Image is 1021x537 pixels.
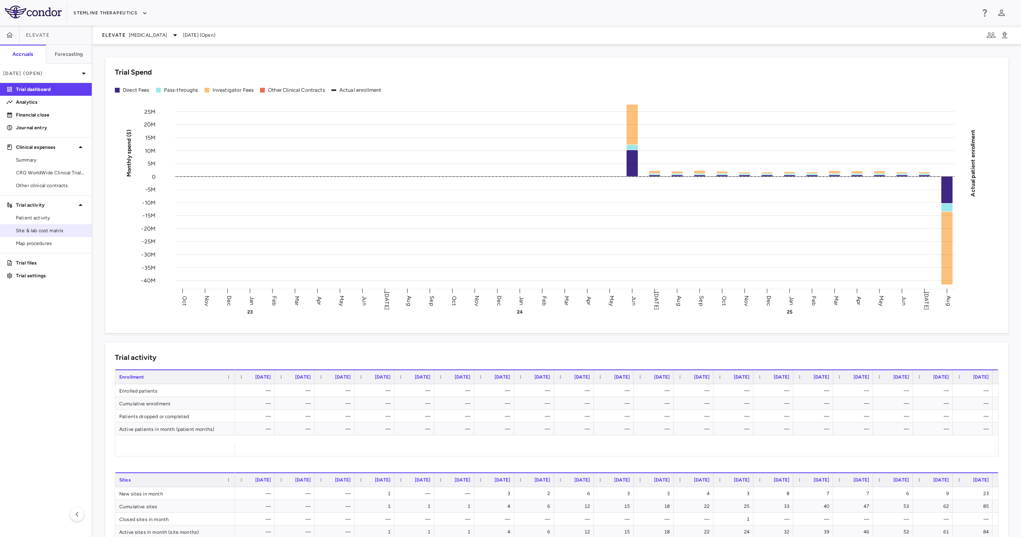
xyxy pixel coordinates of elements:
div: — [561,410,590,422]
span: ELEVATE [102,32,126,38]
div: — [601,422,630,435]
text: Mar [833,296,840,305]
div: — [721,384,749,397]
div: 4 [481,500,510,513]
tspan: 15M [145,134,156,141]
div: 53 [880,500,909,513]
div: — [521,422,550,435]
p: [DATE] (Open) [3,70,79,77]
div: — [840,397,869,410]
tspan: 25M [144,108,156,115]
span: Map procedures [16,240,85,247]
div: — [681,397,710,410]
div: 12 [561,500,590,513]
span: ELEVATE [26,32,49,38]
div: — [721,410,749,422]
div: — [481,384,510,397]
p: Trial activity [16,201,76,209]
div: 40 [800,500,829,513]
div: — [322,410,351,422]
div: 1 [362,500,390,513]
tspan: -35M [142,264,156,271]
div: — [880,397,909,410]
text: Feb [810,296,817,305]
div: — [481,410,510,422]
div: — [561,384,590,397]
div: — [761,384,789,397]
div: 7 [800,487,829,500]
div: Other Clinical Contracts [268,87,325,94]
div: — [282,397,311,410]
text: Mar [563,296,570,305]
div: 3 [481,487,510,500]
text: Sep [698,296,705,306]
span: [DATE] [455,477,470,483]
div: — [721,397,749,410]
text: Dec [496,295,503,306]
text: Nov [743,295,750,306]
tspan: Actual patient enrollment [970,129,976,196]
div: — [840,422,869,435]
div: — [800,422,829,435]
text: Apr [585,296,592,305]
div: 7 [840,487,869,500]
span: [DATE] [893,374,909,380]
div: — [402,422,430,435]
div: — [880,513,909,525]
div: — [721,422,749,435]
span: [DATE] [734,477,749,483]
img: logo-full-BYUhSk78.svg [5,6,62,18]
span: [DATE] [654,477,670,483]
div: — [322,500,351,513]
div: — [840,384,869,397]
div: — [282,500,311,513]
tspan: 10M [145,147,156,154]
div: — [641,384,670,397]
div: 85 [960,500,989,513]
span: Site & lab cost matrix [16,227,85,234]
tspan: -10M [142,199,156,206]
div: — [362,397,390,410]
div: — [920,513,949,525]
tspan: -20M [141,225,156,232]
span: [DATE] [774,374,789,380]
h6: Trial activity [115,352,156,363]
text: Jun [361,296,368,305]
h6: Accruals [12,51,33,58]
span: [DATE] [933,374,949,380]
div: — [322,397,351,410]
div: — [681,384,710,397]
span: [DATE] [973,374,989,380]
div: 22 [681,500,710,513]
div: — [880,384,909,397]
div: — [362,410,390,422]
span: [DATE] [933,477,949,483]
div: 6 [521,500,550,513]
div: — [960,422,989,435]
text: Oct [721,296,727,305]
div: — [561,422,590,435]
div: — [242,487,271,500]
div: — [282,513,311,525]
div: — [641,513,670,525]
text: 25 [787,309,792,315]
div: — [681,513,710,525]
div: — [960,384,989,397]
div: Pass-throughs [164,87,198,94]
div: — [840,410,869,422]
span: [DATE] [853,374,869,380]
div: — [800,410,829,422]
div: 33 [761,500,789,513]
div: — [641,410,670,422]
div: — [402,410,430,422]
div: 62 [920,500,949,513]
text: Dec [226,295,233,306]
span: Enrollment [119,374,144,380]
div: — [282,410,311,422]
div: — [282,487,311,500]
span: [DATE] [574,374,590,380]
text: May [878,295,885,306]
text: Feb [271,296,278,305]
div: — [601,513,630,525]
div: — [362,513,390,525]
